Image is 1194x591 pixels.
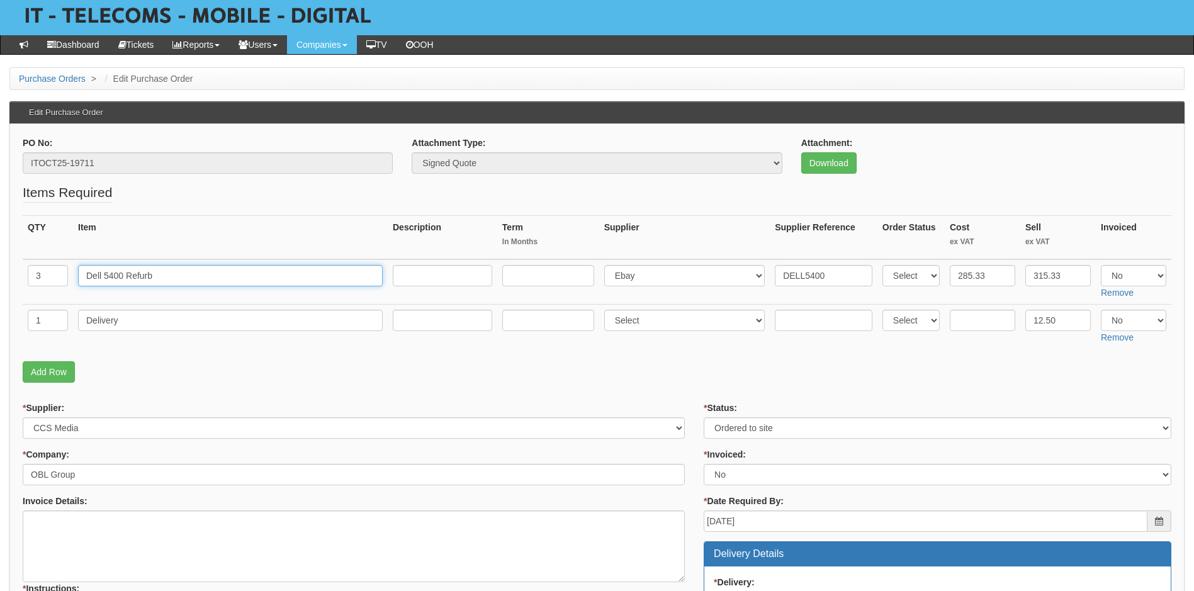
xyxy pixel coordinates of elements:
[23,361,75,383] a: Add Row
[704,402,737,414] label: Status:
[412,137,485,149] label: Attachment Type:
[770,216,877,260] th: Supplier Reference
[801,152,857,174] a: Download
[73,216,388,260] th: Item
[23,216,73,260] th: QTY
[163,35,229,54] a: Reports
[1096,216,1171,260] th: Invoiced
[877,216,945,260] th: Order Status
[397,35,443,54] a: OOH
[599,216,770,260] th: Supplier
[19,74,86,84] a: Purchase Orders
[23,183,112,203] legend: Items Required
[23,495,87,507] label: Invoice Details:
[388,216,497,260] th: Description
[1101,332,1134,342] a: Remove
[287,35,357,54] a: Companies
[714,548,1161,560] h3: Delivery Details
[945,216,1020,260] th: Cost
[502,237,594,247] small: In Months
[1025,237,1091,247] small: ex VAT
[102,72,193,85] li: Edit Purchase Order
[1101,288,1134,298] a: Remove
[23,137,52,149] label: PO No:
[714,576,755,588] label: Delivery:
[357,35,397,54] a: TV
[23,448,69,461] label: Company:
[38,35,109,54] a: Dashboard
[1020,216,1096,260] th: Sell
[704,448,746,461] label: Invoiced:
[497,216,599,260] th: Term
[88,74,99,84] span: >
[23,402,64,414] label: Supplier:
[229,35,287,54] a: Users
[704,495,784,507] label: Date Required By:
[23,102,110,123] h3: Edit Purchase Order
[950,237,1015,247] small: ex VAT
[109,35,164,54] a: Tickets
[801,137,853,149] label: Attachment:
